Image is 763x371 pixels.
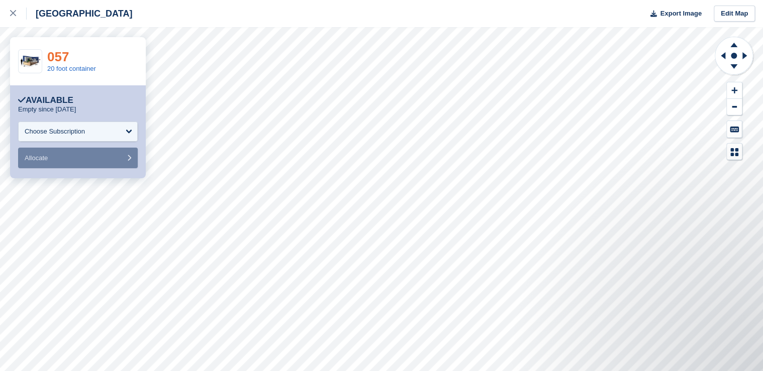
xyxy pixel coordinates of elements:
button: Export Image [644,6,702,22]
a: 057 [47,49,69,64]
a: Edit Map [714,6,755,22]
button: Keyboard Shortcuts [727,121,742,138]
button: Zoom In [727,82,742,99]
button: Map Legend [727,144,742,160]
div: [GEOGRAPHIC_DATA] [27,8,132,20]
span: Export Image [660,9,701,19]
img: 20-ft-container.jpg [19,53,42,70]
button: Allocate [18,148,138,168]
div: Available [18,95,73,105]
div: Choose Subscription [25,127,85,137]
a: 20 foot container [47,65,96,72]
button: Zoom Out [727,99,742,115]
p: Empty since [DATE] [18,105,76,113]
span: Allocate [25,154,48,162]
